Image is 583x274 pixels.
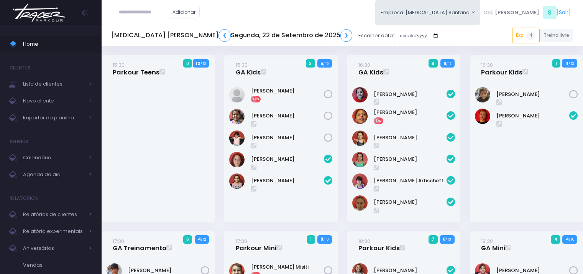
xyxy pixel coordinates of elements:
img: Pedro Henrique Negrão Tateishi [475,87,490,102]
small: / 12 [201,237,206,242]
span: 0 [183,59,192,68]
a: [PERSON_NAME] [496,91,569,98]
img: Larissa Yamaguchi [352,152,368,167]
strong: 5 [320,60,323,66]
a: 16:30Parkour Kids [481,61,522,76]
strong: 8 [320,236,323,242]
img: Chiara Marques Fantin [229,109,245,124]
span: Calendário [23,153,84,163]
span: Home [23,39,92,49]
small: / 13 [445,237,451,242]
span: 4 [551,235,560,244]
a: 18:30Parkour Kids [358,237,400,253]
span: Importar da planilha [23,113,84,123]
img: Manuella Oliveira Artischeff [352,173,368,189]
a: 15:30GA Kids [236,61,261,76]
small: 15:30 [236,61,248,69]
a: [PERSON_NAME] Misiti [251,263,324,271]
img: Isabella Yamaguchi [352,130,368,146]
a: [PERSON_NAME] [251,177,324,185]
img: Manuella Velloso Beio [229,130,245,146]
a: Treino livre [540,29,574,42]
span: 6 [183,235,192,244]
a: [PERSON_NAME] [374,198,447,206]
small: 16:30 [358,61,370,69]
small: 17:30 [236,238,247,245]
strong: 11 [565,60,568,66]
a: ❯ [340,29,353,42]
a: 18:30GA Mini [481,237,505,253]
small: 15:30 [113,61,125,69]
a: Adicionar [169,6,200,18]
small: / 12 [446,61,451,66]
small: / 10 [200,61,206,66]
span: Lista de clientes [23,79,84,89]
a: [PERSON_NAME] [374,134,447,142]
img: Manuella Brandão oliveira [229,152,245,167]
img: Alícia Saori Martins Gomes [229,87,245,102]
span: 2 [306,59,315,68]
a: [PERSON_NAME] [251,87,324,95]
img: Rafaela tiosso zago [352,195,368,211]
span: Novo cliente [23,96,84,106]
span: [PERSON_NAME] [495,9,539,17]
a: [PERSON_NAME] [374,91,447,98]
a: [PERSON_NAME] [496,112,569,120]
small: / 10 [323,61,328,66]
a: 16:30GA Kids [358,61,383,76]
img: Artur Vernaglia Bagatin [475,109,490,124]
span: Agenda do dia [23,170,84,180]
small: / 13 [568,61,574,66]
a: ❮ [218,29,231,42]
small: 18:30 [358,238,370,245]
span: Vendas [23,260,92,270]
span: 7 [429,235,438,244]
img: Niara Belisário Cruz [229,173,245,189]
span: 6 [429,59,438,68]
small: / 10 [323,237,328,242]
a: Sair [559,8,568,17]
small: 16:30 [481,61,493,69]
h4: Agenda [10,134,29,149]
strong: 6 [443,60,446,66]
a: 17:30GA Treinamento [113,237,166,253]
a: [PERSON_NAME] [374,109,447,116]
img: Giovanna de Souza Nunes [352,109,368,124]
h4: Clientes [10,60,30,76]
span: Aniversários [23,243,84,253]
h4: Relatórios [10,191,38,206]
img: Gabriela Jordão Izumida [352,87,368,102]
span: 1 [307,235,315,244]
a: [PERSON_NAME] Artischeff [374,177,447,185]
a: [PERSON_NAME] [251,155,324,163]
strong: 10 [196,60,200,66]
strong: 4 [198,236,201,242]
span: Olá, [483,9,494,17]
div: Escolher data: [111,27,444,45]
a: 15:30Parkour Teens [113,61,159,76]
a: Exp4 [512,28,540,43]
span: 1 [552,59,560,68]
span: Relatórios de clientes [23,210,84,220]
span: S [543,6,557,19]
a: [PERSON_NAME] [374,155,447,163]
a: 17:30Parkour Mini [236,237,276,253]
span: 4 [526,31,535,40]
a: [PERSON_NAME] [251,112,324,120]
div: [ ] [480,4,573,21]
small: / 10 [569,237,574,242]
h5: [MEDICAL_DATA] [PERSON_NAME] Segunda, 22 de Setembro de 2025 [111,29,352,42]
span: Relatório experimentais [23,226,84,236]
strong: 4 [566,236,569,242]
strong: 6 [443,236,445,242]
small: 17:30 [113,238,124,245]
a: [PERSON_NAME] [251,134,324,142]
small: 18:30 [481,238,493,245]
